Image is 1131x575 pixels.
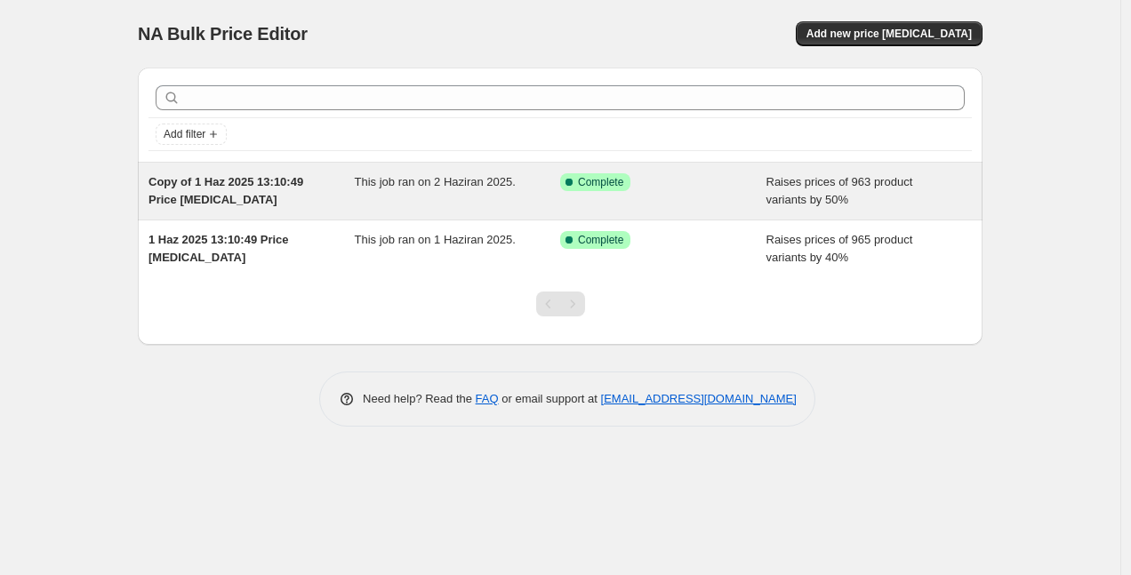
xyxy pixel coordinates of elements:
[796,21,983,46] button: Add new price [MEDICAL_DATA]
[156,124,227,145] button: Add filter
[499,392,601,405] span: or email support at
[363,392,476,405] span: Need help? Read the
[806,27,972,41] span: Add new price [MEDICAL_DATA]
[766,175,913,206] span: Raises prices of 963 product variants by 50%
[138,24,308,44] span: NA Bulk Price Editor
[536,291,585,316] nav: Pagination
[148,175,303,206] span: Copy of 1 Haz 2025 13:10:49 Price [MEDICAL_DATA]
[601,392,797,405] a: [EMAIL_ADDRESS][DOMAIN_NAME]
[355,233,516,246] span: This job ran on 1 Haziran 2025.
[578,233,623,247] span: Complete
[578,175,623,189] span: Complete
[476,392,499,405] a: FAQ
[355,175,516,188] span: This job ran on 2 Haziran 2025.
[164,127,205,141] span: Add filter
[766,233,913,264] span: Raises prices of 965 product variants by 40%
[148,233,289,264] span: 1 Haz 2025 13:10:49 Price [MEDICAL_DATA]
